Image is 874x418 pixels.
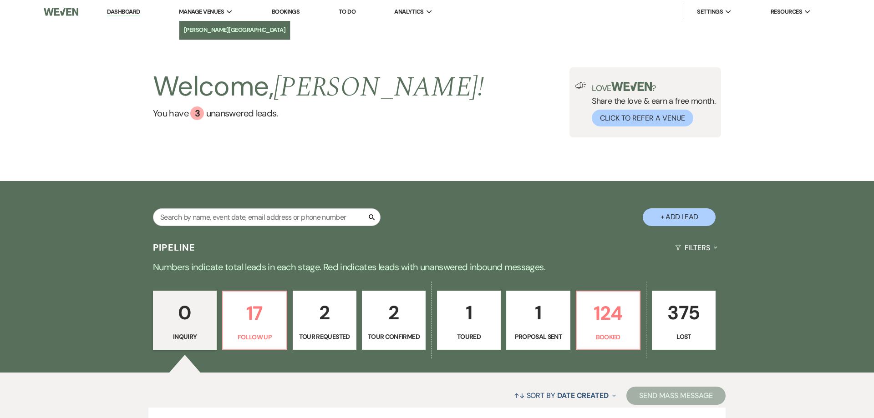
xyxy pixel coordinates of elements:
span: Analytics [394,7,423,16]
li: [PERSON_NAME][GEOGRAPHIC_DATA] [184,25,286,35]
h2: Welcome, [153,67,484,106]
p: Love ? [592,82,716,92]
a: 2Tour Requested [293,291,356,350]
button: Sort By Date Created [510,383,620,408]
button: Filters [671,236,721,260]
a: You have 3 unanswered leads. [153,106,484,120]
p: Tour Confirmed [368,332,420,342]
a: 17Follow Up [222,291,287,350]
span: Resources [771,7,802,16]
span: Manage Venues [179,7,224,16]
span: ↑↓ [514,391,525,400]
span: [PERSON_NAME] ! [274,66,484,108]
img: Weven Logo [44,2,78,21]
h3: Pipeline [153,241,196,254]
p: Follow Up [229,332,280,342]
p: 0 [159,297,211,328]
a: 124Booked [576,291,640,350]
p: 1 [512,297,564,328]
div: 3 [190,106,204,120]
p: 375 [658,297,710,328]
a: 1Proposal Sent [506,291,570,350]
p: Booked [582,332,634,342]
img: weven-logo-green.svg [611,82,652,91]
p: Proposal Sent [512,332,564,342]
p: Numbers indicate total leads in each stage. Red indicates leads with unanswered inbound messages. [109,260,765,274]
p: Tour Requested [299,332,351,342]
button: + Add Lead [643,208,716,226]
a: To Do [339,8,356,15]
p: 1 [443,297,495,328]
span: Settings [697,7,723,16]
a: 2Tour Confirmed [362,291,426,350]
p: 2 [299,297,351,328]
p: Lost [658,332,710,342]
a: Bookings [272,8,300,15]
p: 124 [582,298,634,328]
div: Share the love & earn a free month. [586,82,716,126]
a: 0Inquiry [153,291,217,350]
p: 2 [368,297,420,328]
p: Inquiry [159,332,211,342]
p: Toured [443,332,495,342]
a: Dashboard [107,8,140,16]
a: [PERSON_NAME][GEOGRAPHIC_DATA] [179,21,290,39]
span: Date Created [557,391,609,400]
button: Click to Refer a Venue [592,110,693,126]
input: Search by name, event date, email address or phone number [153,208,381,226]
p: 17 [229,298,280,328]
img: loud-speaker-illustration.svg [575,82,586,89]
button: Send Mass Message [626,387,726,405]
a: 1Toured [437,291,501,350]
a: 375Lost [652,291,716,350]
